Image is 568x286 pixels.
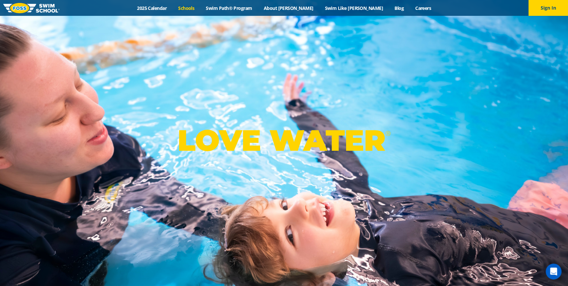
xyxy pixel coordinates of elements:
div: Open Intercom Messenger [546,264,561,279]
a: 2025 Calendar [131,5,173,11]
a: Careers [409,5,437,11]
a: About [PERSON_NAME] [258,5,319,11]
sup: ® [385,129,391,138]
a: Schools [173,5,200,11]
p: LOVE WATER [177,123,391,158]
a: Swim Path® Program [200,5,258,11]
a: Blog [389,5,409,11]
a: Swim Like [PERSON_NAME] [319,5,389,11]
img: FOSS Swim School Logo [3,3,60,13]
